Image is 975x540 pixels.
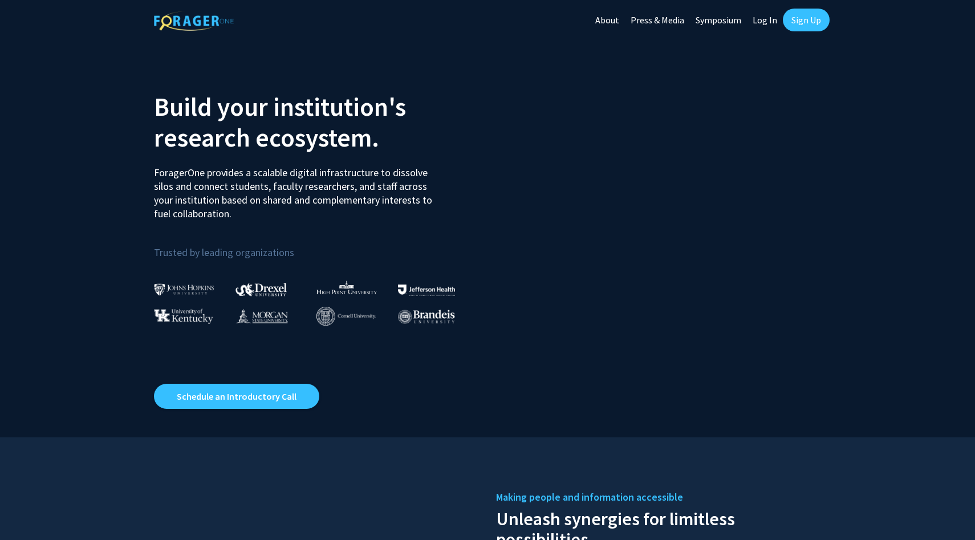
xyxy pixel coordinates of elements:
img: Drexel University [235,283,287,296]
a: Opens in a new tab [154,384,319,409]
img: ForagerOne Logo [154,11,234,31]
h5: Making people and information accessible [496,489,821,506]
img: University of Kentucky [154,308,213,324]
img: High Point University [316,281,377,294]
p: ForagerOne provides a scalable digital infrastructure to dissolve silos and connect students, fac... [154,157,440,221]
img: Brandeis University [398,310,455,324]
img: Morgan State University [235,308,288,323]
h2: Build your institution's research ecosystem. [154,91,479,153]
img: Johns Hopkins University [154,283,214,295]
img: Thomas Jefferson University [398,285,455,295]
img: Cornell University [316,307,376,326]
p: Trusted by leading organizations [154,230,479,261]
a: Sign Up [783,9,830,31]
